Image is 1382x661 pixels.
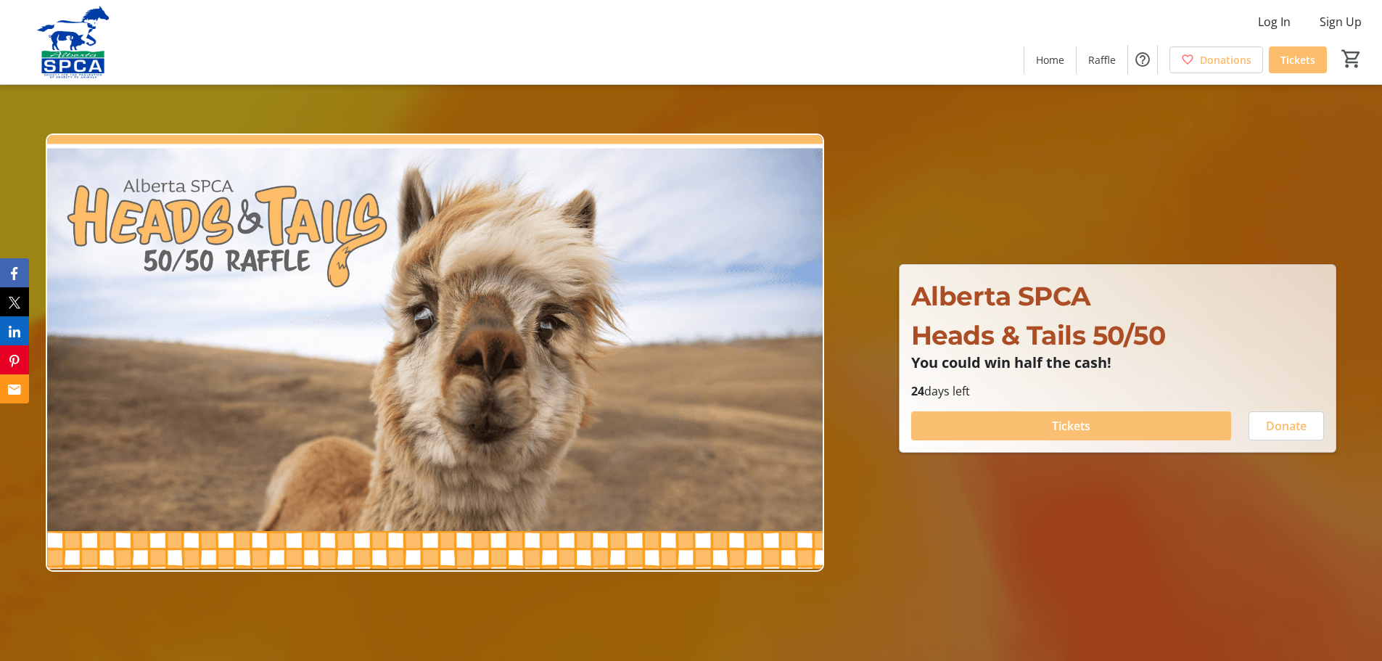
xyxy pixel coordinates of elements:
p: You could win half the cash! [911,355,1324,371]
span: Log In [1258,13,1291,30]
span: Sign Up [1320,13,1362,30]
span: 24 [911,383,924,399]
button: Help [1128,45,1157,74]
span: Donate [1266,417,1307,435]
a: Home [1024,46,1076,73]
button: Log In [1246,10,1302,33]
span: Donations [1200,52,1251,67]
button: Donate [1249,411,1324,440]
span: Tickets [1280,52,1315,67]
button: Sign Up [1308,10,1373,33]
a: Tickets [1269,46,1327,73]
span: Alberta SPCA [911,280,1091,312]
span: Home [1036,52,1064,67]
span: Raffle [1088,52,1116,67]
button: Tickets [911,411,1231,440]
p: days left [911,382,1324,400]
img: Alberta SPCA's Logo [9,6,138,78]
span: Heads & Tails 50/50 [911,319,1166,351]
span: Tickets [1052,417,1090,435]
button: Cart [1338,46,1365,72]
img: Campaign CTA Media Photo [46,134,824,572]
a: Donations [1169,46,1263,73]
a: Raffle [1077,46,1127,73]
